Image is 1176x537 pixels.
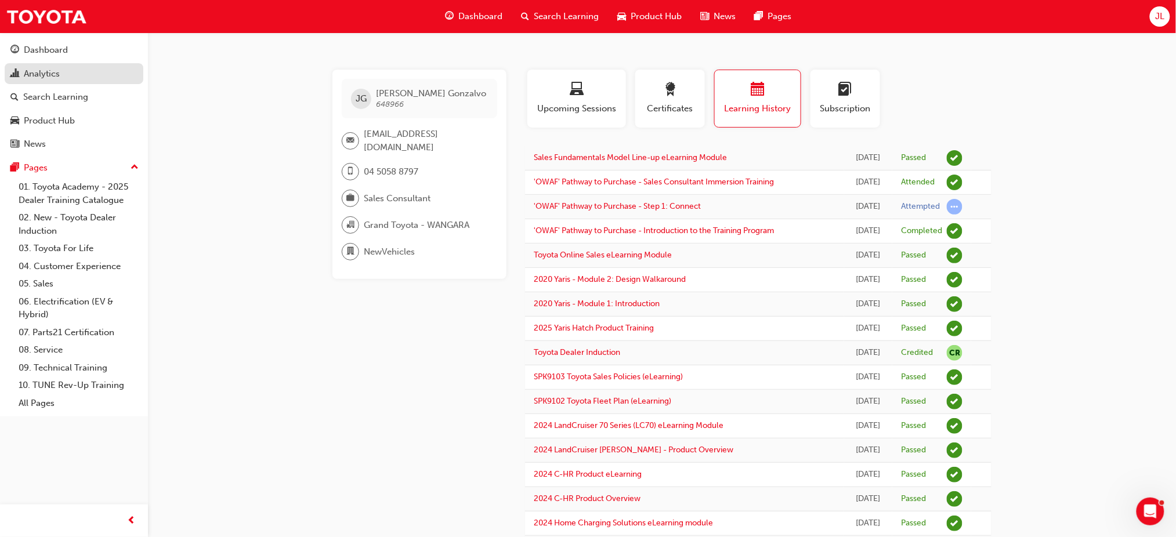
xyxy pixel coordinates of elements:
[947,175,962,190] span: learningRecordVerb_ATTEND-icon
[14,324,143,342] a: 07. Parts21 Certification
[445,9,454,24] span: guage-icon
[534,226,774,235] a: 'OWAF' Pathway to Purchase - Introduction to the Training Program
[714,70,801,128] button: Learning History
[631,10,682,23] span: Product Hub
[534,10,599,23] span: Search Learning
[901,153,926,164] div: Passed
[853,395,884,408] div: Fri Dec 20 2024 11:02:38 GMT+0800 (Australian Western Standard Time)
[838,82,852,98] span: learningplan-icon
[131,160,139,175] span: up-icon
[24,161,48,175] div: Pages
[5,157,143,179] button: Pages
[853,346,884,360] div: Tue Mar 25 2025 20:00:00 GMT+0800 (Australian Western Standard Time)
[947,321,962,336] span: learningRecordVerb_PASS-icon
[10,45,19,56] span: guage-icon
[635,70,705,128] button: Certificates
[10,92,19,103] span: search-icon
[947,442,962,458] span: learningRecordVerb_PASS-icon
[853,224,884,238] div: Fri Mar 28 2025 14:32:05 GMT+0800 (Australian Western Standard Time)
[5,133,143,155] a: News
[853,249,884,262] div: Fri Mar 28 2025 14:13:47 GMT+0800 (Australian Western Standard Time)
[947,223,962,239] span: learningRecordVerb_COMPLETE-icon
[14,359,143,377] a: 09. Technical Training
[6,3,87,30] img: Trak
[14,293,143,324] a: 06. Electrification (EV & Hybrid)
[853,322,884,335] div: Fri Mar 28 2025 11:17:48 GMT+0800 (Australian Western Standard Time)
[521,9,529,24] span: search-icon
[534,396,671,406] a: SPK9102 Toyota Fleet Plan (eLearning)
[751,82,765,98] span: calendar-icon
[714,10,736,23] span: News
[853,468,884,481] div: Fri Dec 13 2024 17:11:17 GMT+0800 (Australian Western Standard Time)
[1150,6,1170,27] button: JL
[534,347,620,357] a: Toyota Dealer Induction
[901,347,933,358] div: Credited
[901,445,926,456] div: Passed
[853,419,884,433] div: Mon Dec 16 2024 09:55:21 GMT+0800 (Australian Western Standard Time)
[14,240,143,257] a: 03. Toyota For Life
[810,70,880,128] button: Subscription
[364,165,418,179] span: 04 5058 8797
[947,418,962,434] span: learningRecordVerb_PASS-icon
[24,43,68,57] div: Dashboard
[901,299,926,310] div: Passed
[1155,10,1164,23] span: JL
[458,10,502,23] span: Dashboard
[10,139,19,150] span: news-icon
[534,274,686,284] a: 2020 Yaris - Module 2: Design Walkaround
[700,9,709,24] span: news-icon
[534,469,642,479] a: 2024 C-HR Product eLearning
[527,70,626,128] button: Upcoming Sessions
[901,372,926,383] div: Passed
[947,369,962,385] span: learningRecordVerb_PASS-icon
[536,102,617,115] span: Upcoming Sessions
[376,99,404,109] span: 648966
[10,116,19,126] span: car-icon
[901,177,935,188] div: Attended
[663,82,677,98] span: award-icon
[24,137,46,151] div: News
[947,345,962,361] span: null-icon
[819,102,871,115] span: Subscription
[128,514,136,528] span: prev-icon
[10,163,19,173] span: pages-icon
[534,494,641,503] a: 2024 C-HR Product Overview
[14,376,143,394] a: 10. TUNE Rev-Up Training
[768,10,791,23] span: Pages
[14,394,143,412] a: All Pages
[364,128,488,154] span: [EMAIL_ADDRESS][DOMAIN_NAME]
[534,445,733,455] a: 2024 LandCruiser [PERSON_NAME] - Product Overview
[853,297,884,311] div: Fri Mar 28 2025 11:21:52 GMT+0800 (Australian Western Standard Time)
[346,217,354,233] span: organisation-icon
[534,518,713,528] a: 2024 Home Charging Solutions eLearning module
[5,37,143,157] button: DashboardAnalyticsSearch LearningProduct HubNews
[346,244,354,259] span: department-icon
[745,5,801,28] a: pages-iconPages
[853,200,884,213] div: Fri Mar 28 2025 14:32:37 GMT+0800 (Australian Western Standard Time)
[534,420,723,430] a: 2024 LandCruiser 70 Series (LC70) eLearning Module
[947,491,962,507] span: learningRecordVerb_PASS-icon
[901,274,926,285] div: Passed
[853,492,884,506] div: Wed Dec 11 2024 16:29:23 GMT+0800 (Australian Western Standard Time)
[436,5,512,28] a: guage-iconDashboard
[364,192,430,205] span: Sales Consultant
[691,5,745,28] a: news-iconNews
[14,275,143,293] a: 05. Sales
[346,133,354,148] span: email-icon
[534,250,672,260] a: Toyota Online Sales eLearning Module
[534,323,654,333] a: 2025 Yaris Hatch Product Training
[617,9,626,24] span: car-icon
[901,226,942,237] div: Completed
[901,250,926,261] div: Passed
[853,176,884,189] div: Wed Apr 16 2025 09:00:00 GMT+0800 (Australian Western Standard Time)
[947,199,962,215] span: learningRecordVerb_ATTEMPT-icon
[512,5,608,28] a: search-iconSearch Learning
[901,494,926,505] div: Passed
[346,191,354,206] span: briefcase-icon
[901,420,926,431] div: Passed
[901,518,926,529] div: Passed
[754,9,763,24] span: pages-icon
[376,88,486,99] span: [PERSON_NAME] Gonzalvo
